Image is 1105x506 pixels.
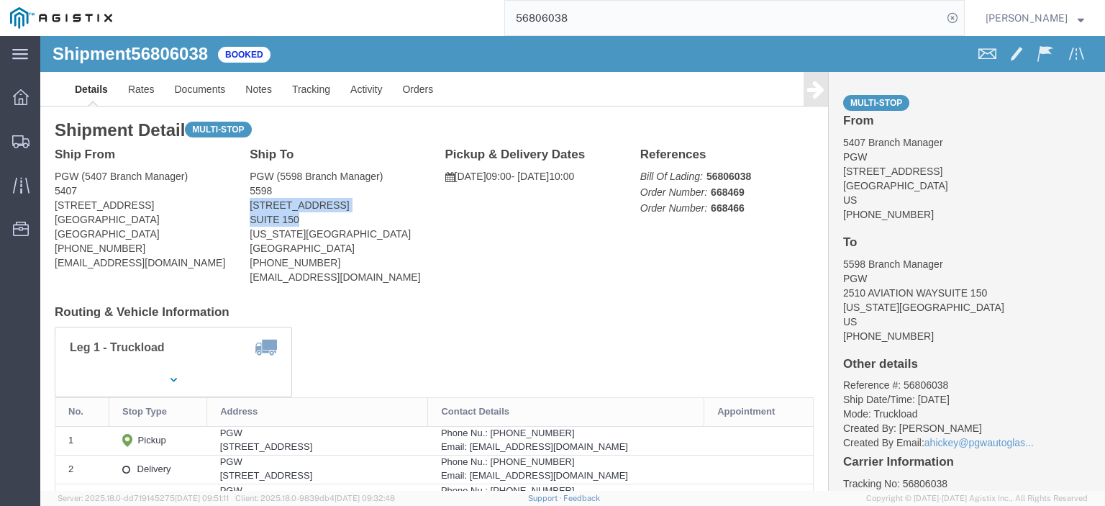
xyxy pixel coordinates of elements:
[986,10,1068,26] span: Jesse Jordan
[175,494,229,502] span: [DATE] 09:51:11
[335,494,395,502] span: [DATE] 09:32:48
[10,7,112,29] img: logo
[505,1,942,35] input: Search for shipment number, reference number
[40,36,1105,491] iframe: FS Legacy Container
[528,494,564,502] a: Support
[235,494,395,502] span: Client: 2025.18.0-9839db4
[563,494,600,502] a: Feedback
[866,492,1088,505] span: Copyright © [DATE]-[DATE] Agistix Inc., All Rights Reserved
[58,494,229,502] span: Server: 2025.18.0-dd719145275
[985,9,1085,27] button: [PERSON_NAME]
